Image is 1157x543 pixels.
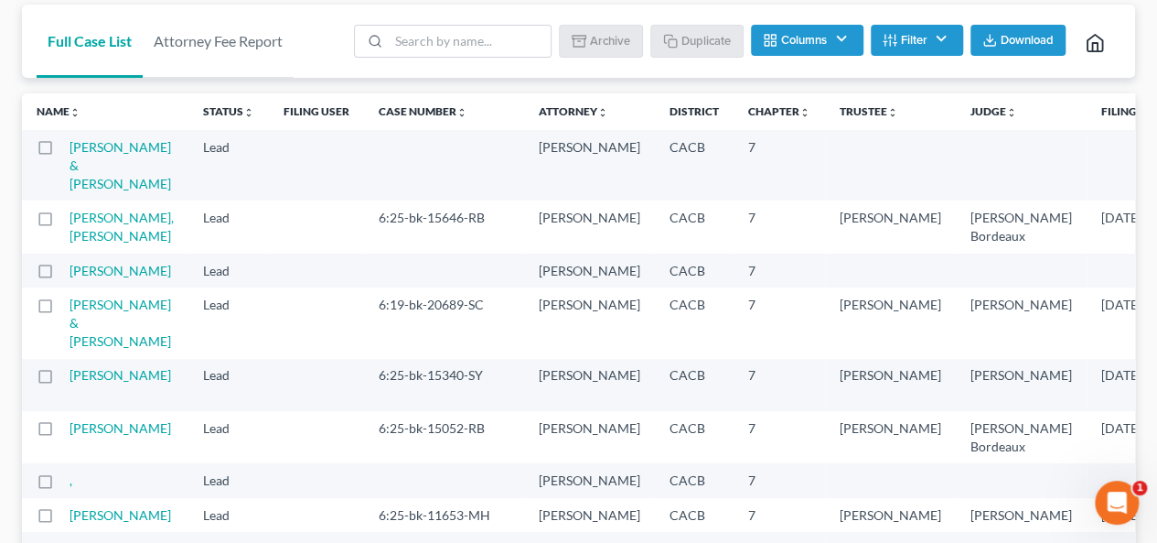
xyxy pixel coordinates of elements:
a: Chapterunfold_more [748,104,810,118]
td: CACB [655,463,734,497]
td: 7 [734,411,825,463]
i: unfold_more [456,107,467,118]
td: Lead [188,498,269,532]
td: 7 [734,498,825,532]
td: [PERSON_NAME] [524,359,655,411]
td: Lead [188,254,269,288]
td: Lead [188,359,269,411]
i: unfold_more [243,107,254,118]
td: CACB [655,130,734,201]
td: 7 [734,359,825,411]
a: [PERSON_NAME] [70,263,171,278]
a: [PERSON_NAME] & [PERSON_NAME] [70,297,171,349]
iframe: Intercom live chat [1095,481,1139,525]
td: [PERSON_NAME] [524,288,655,358]
a: Trusteeunfold_more [840,104,898,118]
button: Download [970,25,1066,56]
td: Lead [188,130,269,201]
button: Filter [871,25,963,56]
input: Search by name... [389,26,551,57]
td: [PERSON_NAME] [524,201,655,253]
td: 6:25-bk-15052-RB [364,411,524,463]
i: unfold_more [597,107,608,118]
a: Attorney Fee Report [143,5,294,78]
a: [PERSON_NAME] [70,507,171,523]
td: Lead [188,288,269,358]
td: [PERSON_NAME] [825,288,956,358]
a: [PERSON_NAME], [PERSON_NAME] [70,210,174,244]
td: [PERSON_NAME] [825,359,956,411]
a: Nameunfold_more [37,104,80,118]
a: [PERSON_NAME] & [PERSON_NAME] [70,139,171,191]
td: [PERSON_NAME] [524,498,655,532]
i: unfold_more [799,107,810,118]
td: Lead [188,463,269,497]
span: 1 [1132,481,1147,495]
i: unfold_more [887,107,898,118]
td: 6:25-bk-15646-RB [364,201,524,253]
td: [PERSON_NAME] Bordeaux [956,411,1087,463]
th: District [655,93,734,130]
td: [PERSON_NAME] [524,130,655,201]
td: 7 [734,201,825,253]
a: [PERSON_NAME] [70,367,171,383]
a: Attorneyunfold_more [539,104,608,118]
i: unfold_more [70,107,80,118]
td: 6:25-bk-15340-SY [364,359,524,411]
td: CACB [655,288,734,358]
td: Lead [188,411,269,463]
span: Download [1001,33,1054,48]
td: [PERSON_NAME] [825,201,956,253]
td: 6:25-bk-11653-MH [364,498,524,532]
td: [PERSON_NAME] [956,359,1087,411]
td: CACB [655,359,734,411]
td: [PERSON_NAME] [524,463,655,497]
td: [PERSON_NAME] Bordeaux [956,201,1087,253]
a: Full Case List [37,5,143,78]
td: 7 [734,254,825,288]
td: CACB [655,254,734,288]
a: [PERSON_NAME] [70,420,171,436]
i: unfold_more [1006,107,1017,118]
td: [PERSON_NAME] [524,411,655,463]
td: CACB [655,411,734,463]
td: [PERSON_NAME] [825,498,956,532]
td: Lead [188,201,269,253]
a: Statusunfold_more [203,104,254,118]
td: CACB [655,201,734,253]
th: Filing User [269,93,364,130]
button: Columns [751,25,862,56]
td: 7 [734,130,825,201]
td: CACB [655,498,734,532]
td: 7 [734,288,825,358]
td: 6:19-bk-20689-SC [364,288,524,358]
a: , [70,472,72,488]
td: 7 [734,463,825,497]
td: [PERSON_NAME] [956,288,1087,358]
td: [PERSON_NAME] [956,498,1087,532]
a: Judgeunfold_more [970,104,1017,118]
a: Case Numberunfold_more [379,104,467,118]
td: [PERSON_NAME] [825,411,956,463]
td: [PERSON_NAME] [524,254,655,288]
